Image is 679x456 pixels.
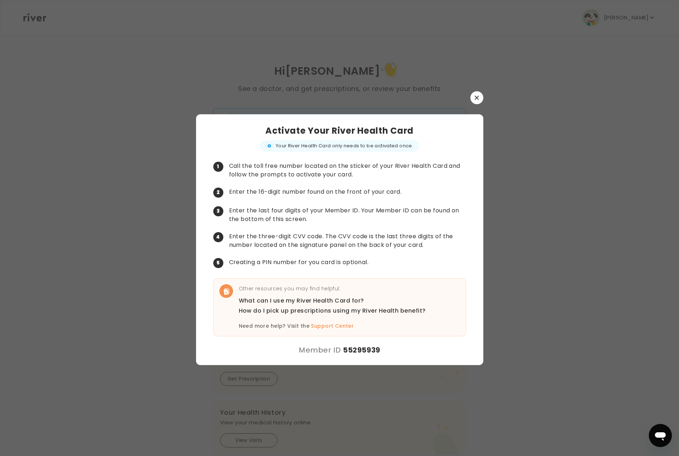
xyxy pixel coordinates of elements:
p: Call the toll free number located on the sticker of your River Health Card and follow the prompts... [229,162,466,179]
p: Other resources you may find helpful: [239,284,426,293]
p: Enter the three-digit CVV code. The CVV code is the last three digits of the number located on th... [229,232,466,249]
div: Member ID [299,345,380,355]
a: What can I use my River Health Card for? [239,296,426,306]
p: Need more help? Visit the [239,322,426,330]
p: Enter the 16-digit number found on the front of your card. [229,188,402,198]
iframe: Button to launch messaging window [649,424,672,447]
span: 5 [213,258,223,268]
a: Support Center [311,322,354,330]
span: 1 [213,162,223,172]
span: 2 [213,188,223,198]
p: Enter the last four digits of your Member ID. Your Member ID can be found on the bottom of this s... [229,206,466,224]
span: 4 [213,232,223,242]
h3: Activate Your River Health Card [265,124,414,137]
strong: 55295939 [343,345,380,355]
span: 3 [213,206,223,216]
div: Your River Health Card only needs to be activated once. [260,140,419,152]
p: Creating a PIN number for you card is optional. [229,258,369,268]
a: How do I pick up prescriptions using my River Health benefit? [239,306,426,316]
